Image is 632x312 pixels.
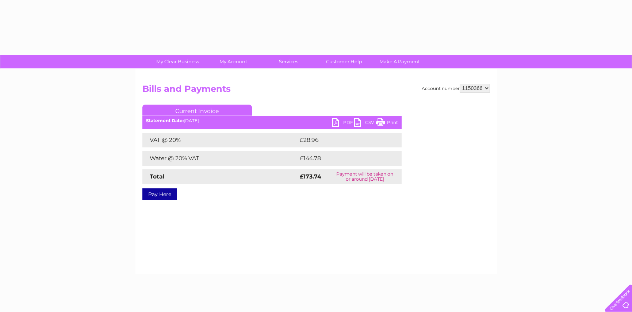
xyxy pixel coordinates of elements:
[369,55,430,68] a: Make A Payment
[142,105,252,116] a: Current Invoice
[298,133,387,147] td: £28.96
[354,118,376,129] a: CSV
[298,151,388,166] td: £144.78
[150,173,165,180] strong: Total
[142,188,177,200] a: Pay Here
[148,55,208,68] a: My Clear Business
[203,55,263,68] a: My Account
[142,133,298,147] td: VAT @ 20%
[142,118,402,123] div: [DATE]
[258,55,319,68] a: Services
[142,84,490,98] h2: Bills and Payments
[300,173,321,180] strong: £173.74
[332,118,354,129] a: PDF
[328,169,402,184] td: Payment will be taken on or around [DATE]
[146,118,184,123] b: Statement Date:
[376,118,398,129] a: Print
[142,151,298,166] td: Water @ 20% VAT
[422,84,490,93] div: Account number
[314,55,374,68] a: Customer Help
